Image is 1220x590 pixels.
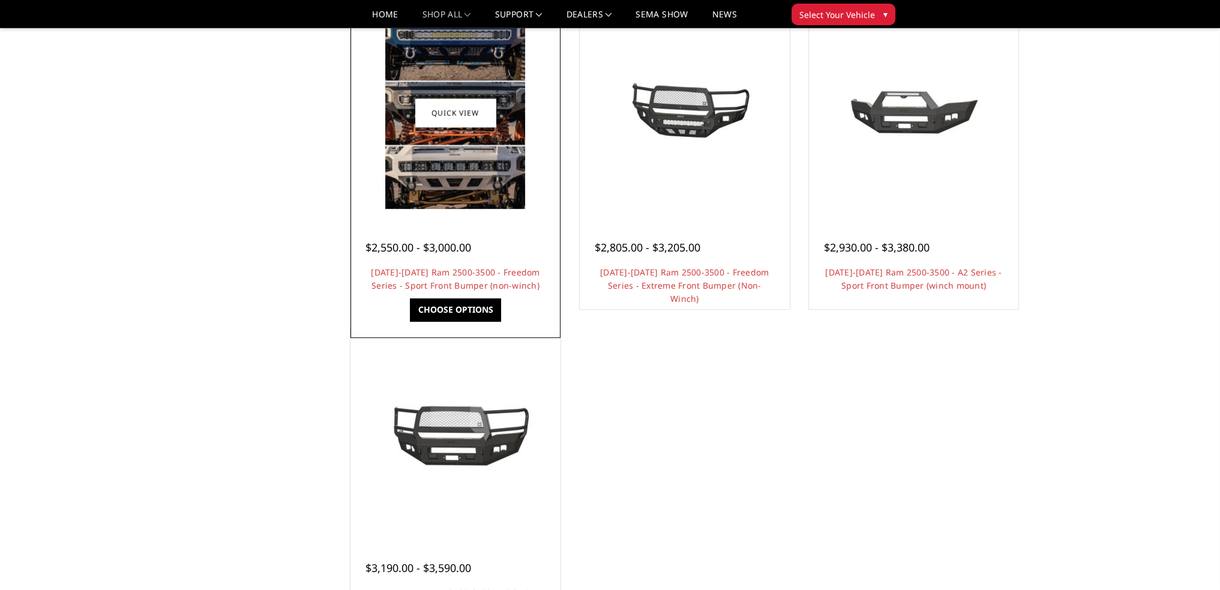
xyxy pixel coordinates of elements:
a: Support [495,10,542,28]
a: Choose Options [410,298,500,321]
span: $2,550.00 - $3,000.00 [365,240,471,254]
a: Home [372,10,398,28]
a: 2019-2025 Ram 2500-3500 - Freedom Series - Extreme Front Bumper (Non-Winch) 2019-2025 Ram 2500-35... [583,11,787,215]
a: [DATE]-[DATE] Ram 2500-3500 - Freedom Series - Extreme Front Bumper (Non-Winch) [600,266,769,304]
a: shop all [422,10,471,28]
a: Dealers [566,10,612,28]
img: Multiple lighting options [385,17,525,209]
iframe: Chat Widget [1160,532,1220,590]
a: News [712,10,736,28]
span: $2,930.00 - $3,380.00 [824,240,930,254]
a: Quick view [415,99,496,127]
a: [DATE]-[DATE] Ram 2500-3500 - A2 Series - Sport Front Bumper (winch mount) [825,266,1002,291]
a: 2019-2025 Ram 2500-3500 - A2 Series - Extreme Front Bumper (winch mount) [353,331,557,535]
a: [DATE]-[DATE] Ram 2500-3500 - Freedom Series - Sport Front Bumper (non-winch) [371,266,539,291]
a: 2019-2025 Ram 2500-3500 - A2 Series - Sport Front Bumper (winch mount) 2019-2025 Ram 2500-3500 - ... [812,11,1016,215]
button: Select Your Vehicle [792,4,895,25]
span: $3,190.00 - $3,590.00 [365,561,471,575]
span: $2,805.00 - $3,205.00 [595,240,700,254]
span: Select Your Vehicle [799,8,875,21]
a: 2019-2025 Ram 2500-3500 - Freedom Series - Sport Front Bumper (non-winch) Multiple lighting options [353,11,557,215]
img: 2019-2025 Ram 2500-3500 - A2 Series - Extreme Front Bumper (winch mount) [359,390,551,477]
span: ▾ [883,8,888,20]
a: SEMA Show [636,10,688,28]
